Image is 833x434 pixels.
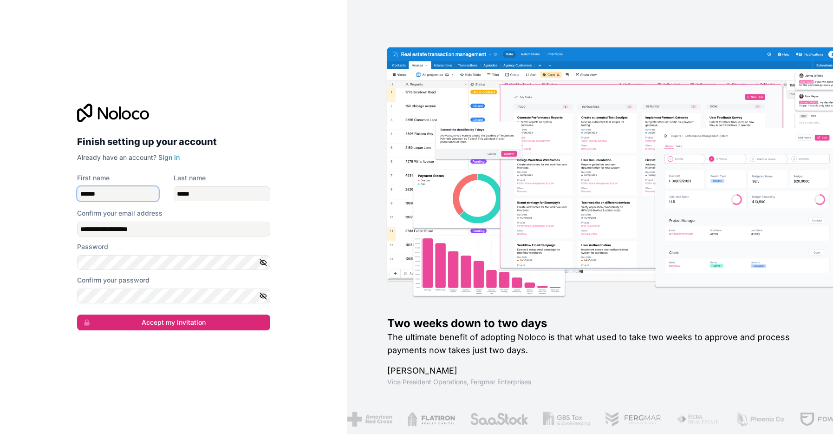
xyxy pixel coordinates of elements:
[174,186,270,201] input: family-name
[77,289,270,303] input: Confirm password
[573,412,630,427] img: /assets/fergmar-CudnrXN5.png
[644,412,688,427] img: /assets/fiera-fwj2N5v4.png
[77,315,270,330] button: Accept my invitation
[768,412,822,427] img: /assets/fdworks-Bi04fVtw.png
[158,153,180,161] a: Sign in
[315,412,360,427] img: /assets/american-red-cross-BAupjrZR.png
[375,412,423,427] img: /assets/flatiron-C8eUkumj.png
[77,242,108,251] label: Password
[77,222,270,237] input: Email address
[511,412,558,427] img: /assets/gbstax-C-GtDUiK.png
[77,209,163,218] label: Confirm your email address
[77,133,270,150] h2: Finish setting up your account
[387,364,803,377] h1: [PERSON_NAME]
[703,412,753,427] img: /assets/phoenix-BREaitsQ.png
[387,331,803,357] h2: The ultimate benefit of adopting Noloco is that what used to take two weeks to approve and proces...
[387,316,803,331] h1: Two weeks down to two days
[77,276,150,285] label: Confirm your password
[77,153,156,161] span: Already have an account?
[77,173,110,183] label: First name
[77,255,270,270] input: Password
[387,377,803,387] h1: Vice President Operations , Fergmar Enterprises
[77,186,159,201] input: given-name
[174,173,206,183] label: Last name
[438,412,496,427] img: /assets/saastock-C6Zbiodz.png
